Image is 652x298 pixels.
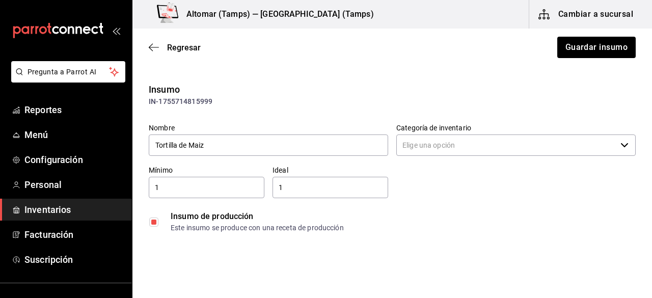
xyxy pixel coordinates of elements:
div: Este insumo se produce con una receta de producción [171,223,635,233]
a: Pregunta a Parrot AI [7,74,125,85]
input: Elige una opción [396,134,616,156]
span: Suscripción [24,253,124,266]
h3: Altomar (Tamps) — [GEOGRAPHIC_DATA] (Tamps) [178,8,374,20]
button: Guardar insumo [557,37,636,58]
input: 0 [273,181,388,194]
main: ; [132,29,652,240]
span: Reportes [24,103,124,117]
span: Pregunta a Parrot AI [28,67,110,77]
label: Categoría de inventario [396,124,636,131]
label: Nombre [149,124,388,131]
label: Ideal [273,167,388,174]
button: open_drawer_menu [112,26,120,35]
span: Menú [24,128,124,142]
span: Inventarios [24,203,124,216]
span: Regresar [167,43,201,52]
span: Facturación [24,228,124,241]
span: Personal [24,178,124,192]
div: Insumo [149,83,636,96]
button: Pregunta a Parrot AI [11,61,125,83]
label: Mínimo [149,167,264,174]
input: 0 [149,181,264,194]
button: Regresar [149,43,201,52]
input: Ingresa el nombre de tu insumo [149,134,388,156]
div: IN-1755714815999 [149,96,636,107]
span: Configuración [24,153,124,167]
div: Insumo de producción [171,210,635,223]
